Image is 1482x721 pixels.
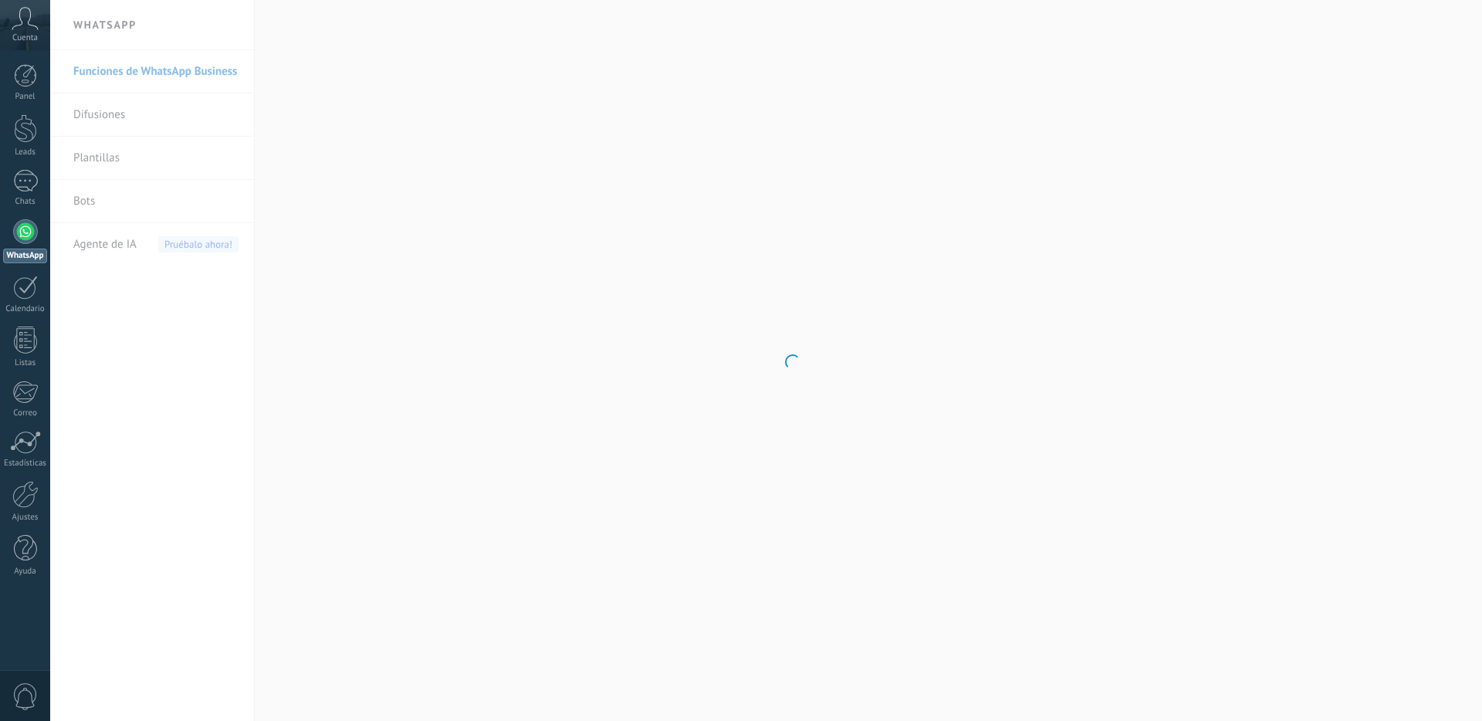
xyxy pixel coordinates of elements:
[12,33,38,43] span: Cuenta
[3,358,48,368] div: Listas
[3,249,47,263] div: WhatsApp
[3,408,48,418] div: Correo
[3,513,48,523] div: Ajustes
[3,92,48,102] div: Panel
[3,567,48,577] div: Ayuda
[3,147,48,157] div: Leads
[3,459,48,469] div: Estadísticas
[3,197,48,207] div: Chats
[3,304,48,314] div: Calendario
